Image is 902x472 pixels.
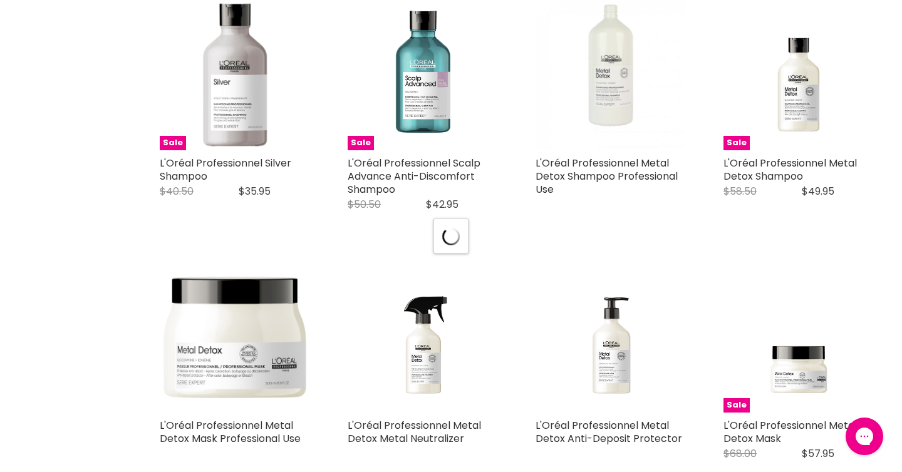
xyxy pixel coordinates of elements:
a: L'Oréal Professionnel Metal Detox Shampoo Professional Use [536,156,678,197]
img: L'Oréal Professionnel Metal Detox Mask Professional Use [160,262,310,413]
a: L'Oréal Professionnel Metal Detox Shampoo [723,156,857,183]
a: L'Oréal Professionnel Scalp Advance Anti-Discomfort Shampoo [348,156,480,197]
span: $49.95 [802,184,834,198]
span: Sale [723,398,750,413]
span: $40.50 [160,184,194,198]
span: $50.50 [348,197,381,212]
span: Sale [723,136,750,150]
a: L'Oréal Professionnel Metal Detox Metal Neutralizer [348,418,481,446]
a: L'Oréal Professionnel Metal Detox Anti-Deposit Protector [536,262,686,413]
a: L'Oréal Professionnel Metal Detox Mask Professional Use [160,418,301,446]
span: $42.95 [426,197,459,212]
span: $35.95 [239,184,271,198]
a: L'Oréal Professionnel Metal Detox Mask [723,418,857,446]
a: L'Oréal Professionnel Silver Shampoo [160,156,291,183]
span: Sale [160,136,186,150]
span: $58.50 [723,184,757,198]
img: L'Oréal Professionnel Metal Detox Anti-Deposit Protector [536,267,686,408]
span: $57.95 [802,446,834,461]
img: L'Oréal Professionnel Metal Detox Shampoo [723,5,874,145]
a: L'Oréal Professionnel Metal Detox Anti-Deposit Protector [536,418,682,446]
iframe: Gorgias live chat messenger [839,413,889,459]
a: L'Oréal Professionnel Metal Detox Mask Sale [723,262,874,413]
span: Sale [348,136,374,150]
img: L'Oréal Professionnel Metal Detox Metal Neutralizer [348,267,498,408]
a: L'Oréal Professionnel Metal Detox Metal Neutralizer [348,262,498,413]
img: L'Oréal Professionnel Metal Detox Mask [723,267,874,408]
span: $68.00 [723,446,757,461]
